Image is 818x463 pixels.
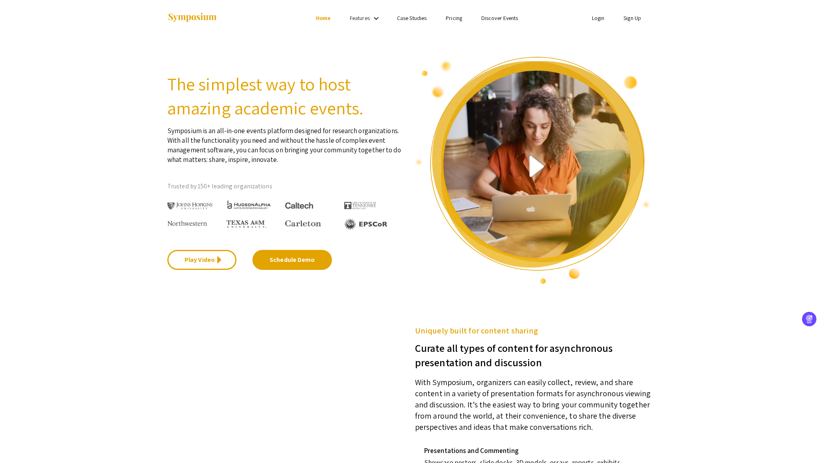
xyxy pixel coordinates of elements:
[252,250,332,270] a: Schedule Demo
[167,120,403,164] p: Symposium is an all-in-one events platform designed for research organizations. With all the func...
[592,14,605,22] a: Login
[344,218,388,230] img: EPSCOR
[226,200,272,209] img: HudsonAlpha
[285,220,321,227] img: Carleton
[371,14,381,23] mat-icon: Expand Features list
[481,14,518,22] a: Discover Events
[167,221,207,226] img: Northwestern
[316,14,331,22] a: Home
[446,14,462,22] a: Pricing
[623,14,641,22] a: Sign Up
[397,14,427,22] a: Case Studies
[167,202,212,210] img: Johns Hopkins University
[415,325,651,337] h5: Uniquely built for content sharing
[285,202,313,209] img: Caltech
[167,250,236,270] a: Play Video
[344,202,376,209] img: The University of Tennessee
[226,220,266,228] img: Texas A&M University
[415,56,651,285] img: video overview of Symposium
[415,369,651,433] p: With Symposium, organizers can easily collect, review, and share content in a variety of presenta...
[167,12,217,23] img: Symposium by ForagerOne
[424,447,645,455] h4: Presentations and Commenting
[167,72,403,120] h2: The simplest way to host amazing academic events.
[167,180,403,192] p: Trusted by 150+ leading organizations
[350,14,370,22] a: Features
[415,337,651,369] h3: Curate all types of content for asynchronous presentation and discussion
